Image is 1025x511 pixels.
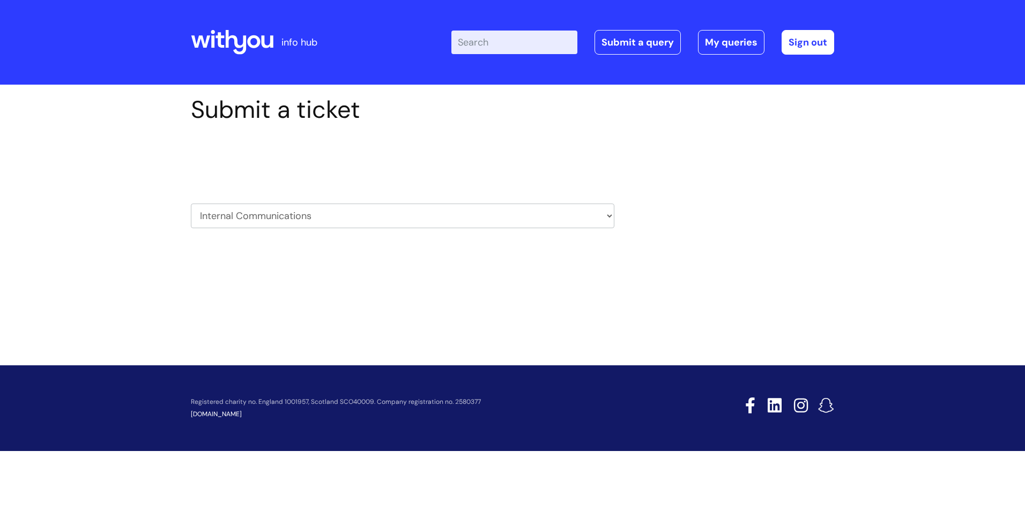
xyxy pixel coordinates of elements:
a: Submit a query [595,30,681,55]
a: My queries [698,30,764,55]
p: Registered charity no. England 1001957, Scotland SCO40009. Company registration no. 2580377 [191,399,669,405]
p: info hub [281,34,317,51]
div: | - [451,30,834,55]
input: Search [451,31,577,54]
h1: Submit a ticket [191,95,614,124]
a: Sign out [782,30,834,55]
a: [DOMAIN_NAME] [191,410,242,418]
h2: Select issue type [191,149,614,169]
